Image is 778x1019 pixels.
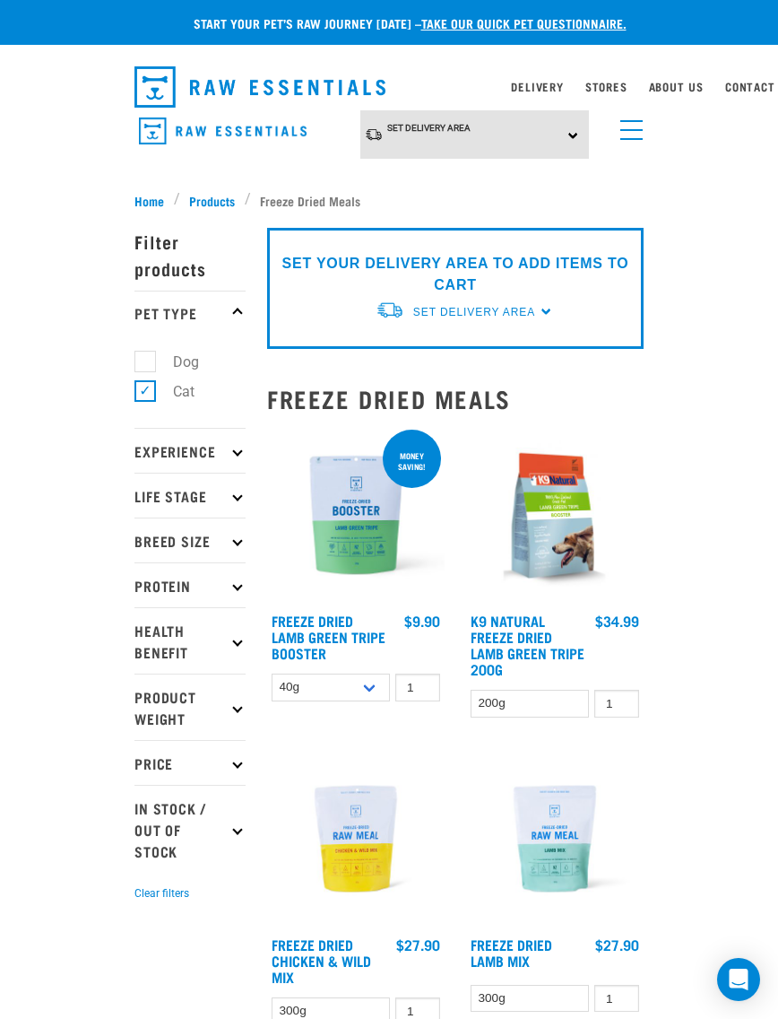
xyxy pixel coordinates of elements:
[189,191,235,210] span: Products
[134,740,246,785] p: Price
[365,127,383,142] img: van-moving.png
[594,690,639,718] input: 1
[134,473,246,518] p: Life Stage
[383,442,441,480] div: Money saving!
[139,118,307,145] img: Raw Essentials Logo
[611,109,644,142] a: menu
[180,191,245,210] a: Products
[594,985,639,1013] input: 1
[725,83,775,90] a: Contact
[466,750,644,928] img: RE Product Shoot 2023 Nov8677
[281,253,630,296] p: SET YOUR DELIVERY AREA TO ADD ITEMS TO CART
[134,191,164,210] span: Home
[134,785,246,873] p: In Stock / Out Of Stock
[511,83,563,90] a: Delivery
[134,674,246,740] p: Product Weight
[134,428,246,473] p: Experience
[144,351,206,373] label: Dog
[471,616,584,673] a: K9 Natural Freeze Dried Lamb Green Tripe 200g
[134,607,246,674] p: Health Benefit
[466,426,644,604] img: K9 Square
[396,936,440,953] div: $27.90
[387,123,471,133] span: Set Delivery Area
[272,940,371,980] a: Freeze Dried Chicken & Wild Mix
[134,66,385,108] img: Raw Essentials Logo
[134,219,246,291] p: Filter products
[267,385,644,413] h2: Freeze Dried Meals
[376,300,404,319] img: van-moving.png
[595,613,639,629] div: $34.99
[595,936,639,953] div: $27.90
[649,83,704,90] a: About Us
[144,380,202,403] label: Cat
[421,20,627,26] a: take our quick pet questionnaire.
[267,426,445,604] img: Freeze Dried Lamb Green Tripe
[413,306,535,318] span: Set Delivery Area
[404,613,440,629] div: $9.90
[134,885,189,901] button: Clear filters
[272,616,385,657] a: Freeze Dried Lamb Green Tripe Booster
[134,191,644,210] nav: breadcrumbs
[134,562,246,607] p: Protein
[267,750,445,928] img: RE Product Shoot 2023 Nov8678
[134,191,174,210] a: Home
[134,518,246,562] p: Breed Size
[585,83,627,90] a: Stores
[120,59,658,115] nav: dropdown navigation
[134,291,246,335] p: Pet Type
[717,958,760,1001] div: Open Intercom Messenger
[395,674,440,701] input: 1
[471,940,552,964] a: Freeze Dried Lamb Mix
